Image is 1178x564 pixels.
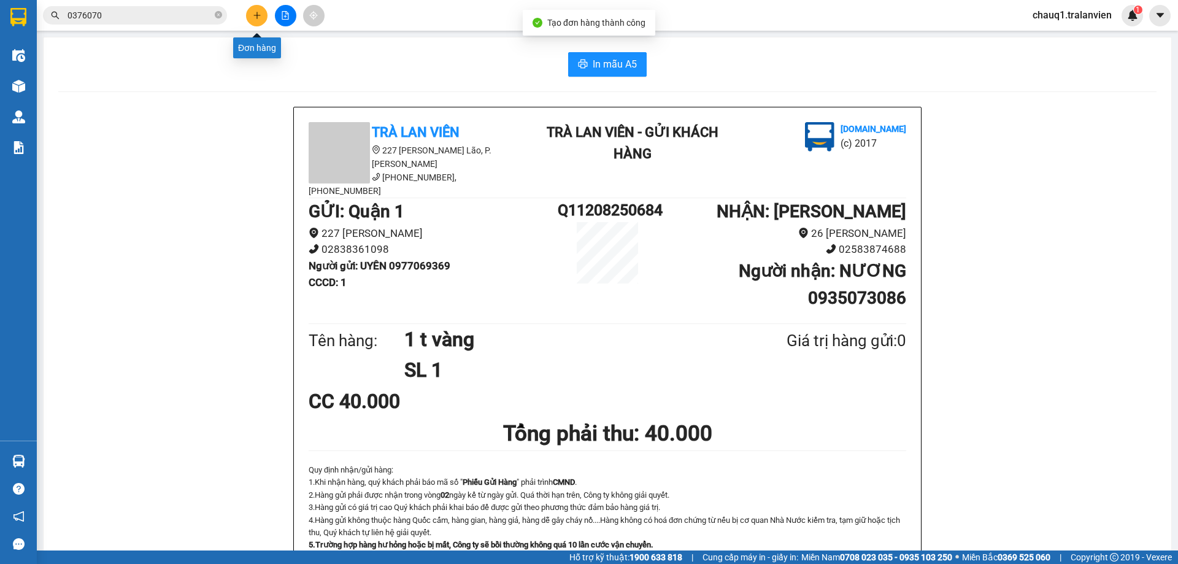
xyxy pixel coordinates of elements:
[798,228,809,238] span: environment
[253,11,261,20] span: plus
[309,260,450,272] b: Người gửi : UYÊN 0977069369
[962,550,1050,564] span: Miền Bắc
[309,228,319,238] span: environment
[12,49,25,62] img: warehouse-icon
[1149,5,1171,26] button: caret-down
[826,244,836,254] span: phone
[998,552,1050,562] strong: 0369 525 060
[13,538,25,550] span: message
[215,10,222,21] span: close-circle
[233,37,281,58] div: Đơn hàng
[13,511,25,522] span: notification
[717,201,906,222] b: NHẬN : [PERSON_NAME]
[840,552,952,562] strong: 0708 023 035 - 0935 103 250
[13,483,25,495] span: question-circle
[12,141,25,154] img: solution-icon
[569,550,682,564] span: Hỗ trợ kỹ thuật:
[578,59,588,71] span: printer
[309,489,906,501] p: 2.Hàng gửi phải được nhận trong vòng ngày kể từ ngày gửi. Quá thời hạn trên, Công ty không giải q...
[309,171,529,198] li: [PHONE_NUMBER], [PHONE_NUMBER]
[309,476,906,489] p: 1.Khi nhận hàng, quý khách phải báo mã số " " phải trình .
[309,201,404,222] b: GỬI : Quận 1
[309,417,906,450] h1: Tổng phải thu: 40.000
[1134,6,1142,14] sup: 1
[657,225,906,242] li: 26 [PERSON_NAME]
[309,276,347,288] b: CCCD : 1
[12,80,25,93] img: warehouse-icon
[1110,553,1118,562] span: copyright
[558,198,657,222] h1: Q11208250684
[1155,10,1166,21] span: caret-down
[841,136,906,151] li: (c) 2017
[372,172,380,181] span: phone
[309,225,558,242] li: 227 [PERSON_NAME]
[309,540,653,549] strong: 5.Trường hợp hàng hư hỏng hoặc bị mất, Công ty sẽ bồi thường không quá 10 lần cước vận chuyển.
[533,18,542,28] span: check-circle
[309,386,506,417] div: CC 40.000
[727,328,906,353] div: Giá trị hàng gửi: 0
[309,11,318,20] span: aim
[657,241,906,258] li: 02583874688
[739,261,906,308] b: Người nhận : NƯƠNG 0935073086
[309,241,558,258] li: 02838361098
[309,501,906,514] p: 3.Hàng gửi có giá trị cao Quý khách phải khai báo để được gửi theo phương thức đảm bảo hàng giá trị.
[372,125,460,140] b: Trà Lan Viên
[67,9,212,22] input: Tìm tên, số ĐT hoặc mã đơn
[955,555,959,560] span: ⚪️
[10,8,26,26] img: logo-vxr
[12,455,25,468] img: warehouse-icon
[441,490,449,500] strong: 02
[51,11,60,20] span: search
[553,477,575,487] strong: CMND
[805,122,834,152] img: logo.jpg
[801,550,952,564] span: Miền Nam
[1023,7,1122,23] span: chauq1.tralanvien
[1060,550,1061,564] span: |
[703,550,798,564] span: Cung cấp máy in - giấy in:
[309,244,319,254] span: phone
[841,124,906,134] b: [DOMAIN_NAME]
[309,514,906,539] p: 4.Hàng gửi không thuộc hàng Quốc cấm, hàng gian, hàng giả, hàng dễ gây cháy nổ....Hàng không có h...
[691,550,693,564] span: |
[309,328,404,353] div: Tên hàng:
[12,110,25,123] img: warehouse-icon
[246,5,268,26] button: plus
[303,5,325,26] button: aim
[547,18,645,28] span: Tạo đơn hàng thành công
[404,355,727,385] h1: SL 1
[372,145,380,154] span: environment
[629,552,682,562] strong: 1900 633 818
[1127,10,1138,21] img: icon-new-feature
[309,144,529,171] li: 227 [PERSON_NAME] Lão, P. [PERSON_NAME]
[404,324,727,355] h1: 1 t vàng
[547,125,718,161] b: Trà Lan Viên - Gửi khách hàng
[281,11,290,20] span: file-add
[593,56,637,72] span: In mẫu A5
[463,477,517,487] strong: Phiếu Gửi Hàng
[215,11,222,18] span: close-circle
[275,5,296,26] button: file-add
[1136,6,1140,14] span: 1
[568,52,647,77] button: printerIn mẫu A5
